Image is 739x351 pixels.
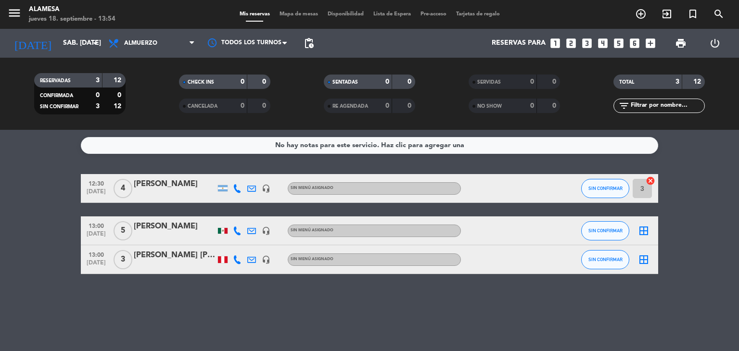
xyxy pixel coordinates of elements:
[638,225,650,237] i: border_all
[693,78,703,85] strong: 12
[408,102,413,109] strong: 0
[638,254,650,265] i: border_all
[698,29,732,58] div: LOG OUT
[477,80,501,85] span: SERVIDAS
[96,92,100,99] strong: 0
[581,250,629,269] button: SIN CONFIRMAR
[84,231,108,242] span: [DATE]
[262,226,270,235] i: headset_mic
[291,186,333,190] span: Sin menú asignado
[675,78,679,85] strong: 3
[303,38,315,49] span: pending_actions
[114,250,132,269] span: 3
[114,77,123,84] strong: 12
[385,78,389,85] strong: 0
[188,104,217,109] span: CANCELADA
[114,103,123,110] strong: 12
[40,104,78,109] span: SIN CONFIRMAR
[588,228,623,233] span: SIN CONFIRMAR
[124,40,157,47] span: Almuerzo
[644,37,657,50] i: add_box
[552,102,558,109] strong: 0
[291,228,333,232] span: Sin menú asignado
[84,249,108,260] span: 13:00
[492,39,546,47] span: Reservas para
[29,14,115,24] div: jueves 18. septiembre - 13:54
[84,188,108,200] span: [DATE]
[7,6,22,20] i: menu
[385,102,389,109] strong: 0
[628,37,641,50] i: looks_6
[581,37,593,50] i: looks_3
[630,100,704,111] input: Filtrar por nombre...
[262,184,270,193] i: headset_mic
[549,37,561,50] i: looks_one
[275,140,464,151] div: No hay notas para este servicio. Haz clic para agregar una
[581,179,629,198] button: SIN CONFIRMAR
[619,80,634,85] span: TOTAL
[114,179,132,198] span: 4
[661,8,673,20] i: exit_to_app
[709,38,721,49] i: power_settings_new
[241,102,244,109] strong: 0
[597,37,609,50] i: looks_4
[96,103,100,110] strong: 3
[114,221,132,240] span: 5
[635,8,647,20] i: add_circle_outline
[134,220,216,233] div: [PERSON_NAME]
[612,37,625,50] i: looks_5
[262,255,270,264] i: headset_mic
[7,6,22,24] button: menu
[451,12,505,17] span: Tarjetas de regalo
[29,5,115,14] div: Alamesa
[588,257,623,262] span: SIN CONFIRMAR
[552,78,558,85] strong: 0
[408,78,413,85] strong: 0
[618,100,630,112] i: filter_list
[477,104,502,109] span: NO SHOW
[262,78,268,85] strong: 0
[687,8,699,20] i: turned_in_not
[89,38,101,49] i: arrow_drop_down
[40,93,73,98] span: CONFIRMADA
[675,38,687,49] span: print
[332,104,368,109] span: RE AGENDADA
[84,177,108,188] span: 12:30
[581,221,629,240] button: SIN CONFIRMAR
[117,92,123,99] strong: 0
[323,12,369,17] span: Disponibilidad
[588,186,623,191] span: SIN CONFIRMAR
[416,12,451,17] span: Pre-acceso
[134,249,216,262] div: [PERSON_NAME] [PERSON_NAME]
[332,80,358,85] span: SENTADAS
[134,178,216,190] div: [PERSON_NAME]
[84,260,108,271] span: [DATE]
[369,12,416,17] span: Lista de Espera
[96,77,100,84] strong: 3
[713,8,725,20] i: search
[7,33,58,54] i: [DATE]
[262,102,268,109] strong: 0
[40,78,71,83] span: RESERVADAS
[188,80,214,85] span: CHECK INS
[291,257,333,261] span: Sin menú asignado
[646,176,655,186] i: cancel
[84,220,108,231] span: 13:00
[241,78,244,85] strong: 0
[235,12,275,17] span: Mis reservas
[530,102,534,109] strong: 0
[275,12,323,17] span: Mapa de mesas
[565,37,577,50] i: looks_two
[530,78,534,85] strong: 0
